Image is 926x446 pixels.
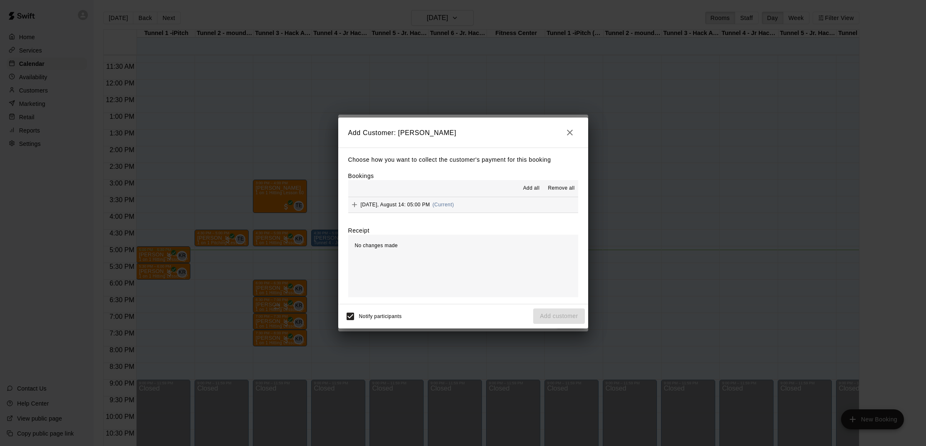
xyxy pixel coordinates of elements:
[338,118,588,148] h2: Add Customer: [PERSON_NAME]
[518,182,544,195] button: Add all
[432,202,454,208] span: (Current)
[523,184,540,193] span: Add all
[348,155,578,165] p: Choose how you want to collect the customer's payment for this booking
[548,184,574,193] span: Remove all
[359,313,402,319] span: Notify participants
[544,182,578,195] button: Remove all
[348,197,578,213] button: Add[DATE], August 14: 05:00 PM(Current)
[348,226,369,235] label: Receipt
[348,201,361,208] span: Add
[361,202,430,208] span: [DATE], August 14: 05:00 PM
[355,243,398,248] span: No changes made
[348,173,374,179] label: Bookings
